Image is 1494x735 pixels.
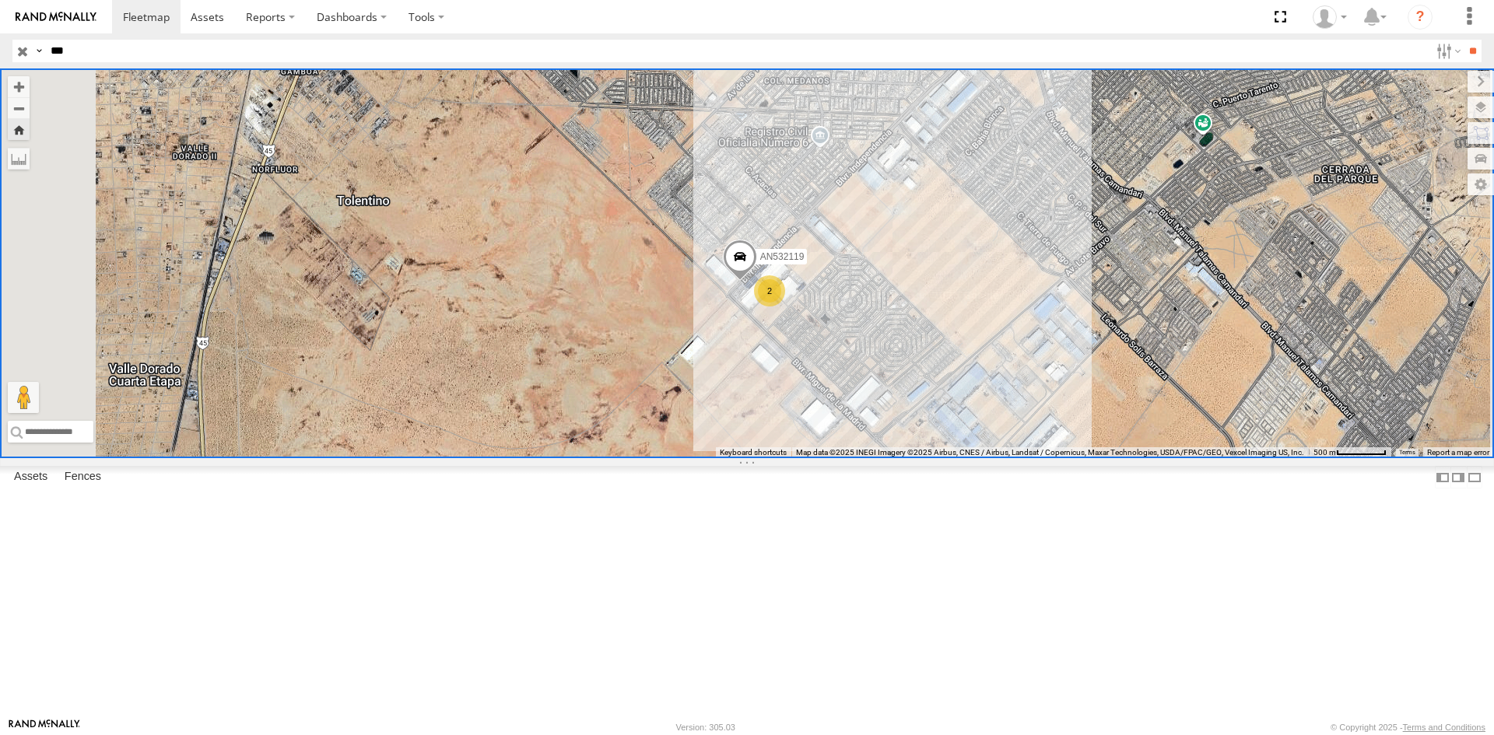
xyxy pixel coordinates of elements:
[8,76,30,97] button: Zoom in
[1309,447,1391,458] button: Map Scale: 500 m per 61 pixels
[1467,466,1482,488] label: Hide Summary Table
[1313,448,1336,457] span: 500 m
[1450,466,1466,488] label: Dock Summary Table to the Right
[796,448,1304,457] span: Map data ©2025 INEGI Imagery ©2025 Airbus, CNES / Airbus, Landsat / Copernicus, Maxar Technologie...
[1427,448,1489,457] a: Report a map error
[1403,723,1485,732] a: Terms and Conditions
[6,467,55,488] label: Assets
[1468,173,1494,195] label: Map Settings
[8,382,39,413] button: Drag Pegman onto the map to open Street View
[1408,5,1433,30] i: ?
[57,467,109,488] label: Fences
[760,251,805,262] span: AN532119
[16,12,96,23] img: rand-logo.svg
[1331,723,1485,732] div: © Copyright 2025 -
[1430,40,1464,62] label: Search Filter Options
[8,119,30,140] button: Zoom Home
[9,719,80,735] a: Visit our Website
[1399,450,1415,456] a: Terms
[1435,466,1450,488] label: Dock Summary Table to the Left
[8,97,30,119] button: Zoom out
[1307,5,1352,29] div: Roberto Garcia
[33,40,45,62] label: Search Query
[676,723,735,732] div: Version: 305.03
[720,447,787,458] button: Keyboard shortcuts
[754,275,785,306] div: 2
[8,148,30,170] label: Measure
